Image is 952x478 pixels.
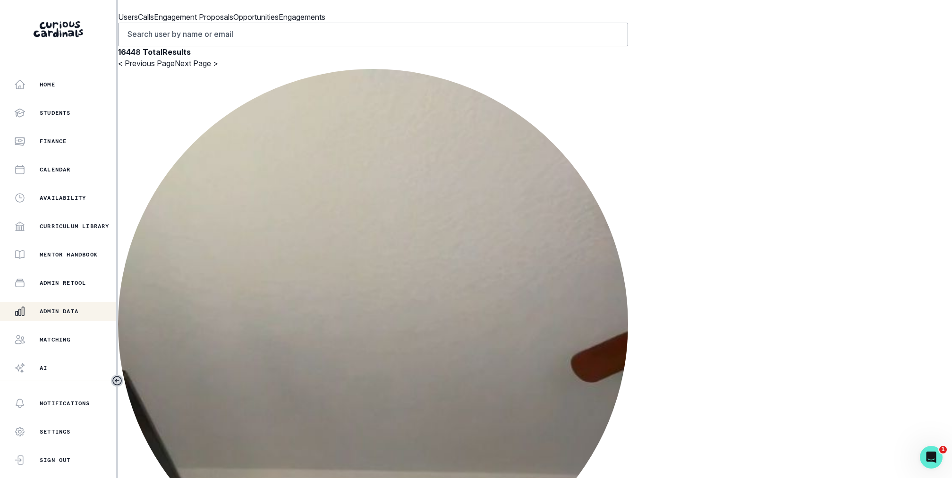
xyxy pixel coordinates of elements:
[279,11,325,23] p: Engagements
[40,251,98,258] p: Mentor Handbook
[939,446,947,453] span: 1
[111,375,123,387] button: Toggle sidebar
[118,47,191,57] b: 16448 Total Results
[40,336,71,343] p: Matching
[40,428,71,435] p: Settings
[40,222,110,230] p: Curriculum Library
[34,21,83,37] img: Curious Cardinals Logo
[40,166,71,173] p: Calendar
[40,279,86,287] p: Admin Retool
[233,11,279,23] p: Opportunities
[40,364,47,372] p: AI
[118,58,175,69] button: < Previous Page
[40,81,55,88] p: Home
[40,109,71,117] p: Students
[138,11,154,23] p: Calls
[40,400,90,407] p: Notifications
[175,58,218,69] button: Next Page >
[40,307,78,315] p: Admin Data
[154,11,233,23] p: Engagement Proposals
[40,456,71,464] p: Sign Out
[40,137,67,145] p: Finance
[40,194,86,202] p: Availability
[920,446,943,469] iframe: Intercom live chat
[118,11,138,23] p: Users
